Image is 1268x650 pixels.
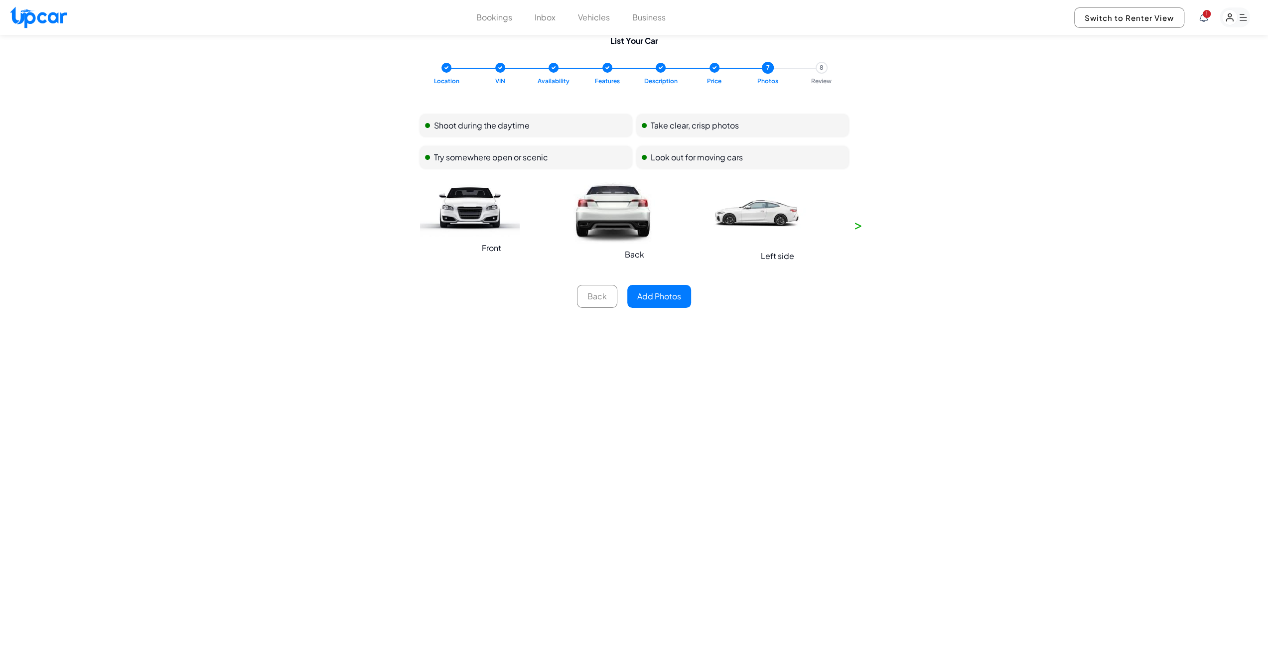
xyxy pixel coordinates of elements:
[627,285,691,308] button: Add Photos
[563,249,706,260] div: Back
[420,242,563,254] div: Front
[577,285,617,308] button: Back
[434,151,548,163] span: Try somewhere open or scenic
[535,11,556,23] button: Inbox
[563,178,663,244] img: Back view
[335,35,933,47] strong: List Your Car
[632,11,666,23] button: Business
[420,178,520,237] img: Front view
[762,62,774,74] div: 7
[707,78,721,85] span: Price
[595,78,620,85] span: Features
[848,214,868,234] button: >
[1074,7,1184,28] button: Switch to Renter View
[1203,10,1211,18] span: You have new notifications
[651,120,739,131] span: Take clear, crisp photos
[434,78,459,85] span: Location
[10,6,67,28] img: Upcar Logo
[651,151,743,163] span: Look out for moving cars
[644,78,678,85] span: Description
[706,250,849,262] div: Left side
[811,78,832,85] span: Review
[578,11,610,23] button: Vehicles
[476,11,512,23] button: Bookings
[757,78,778,85] span: Photos
[538,78,569,85] span: Availability
[816,62,828,74] div: 8
[706,178,806,245] img: Side view
[434,120,530,131] span: Shoot during the daytime
[495,78,505,85] span: VIN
